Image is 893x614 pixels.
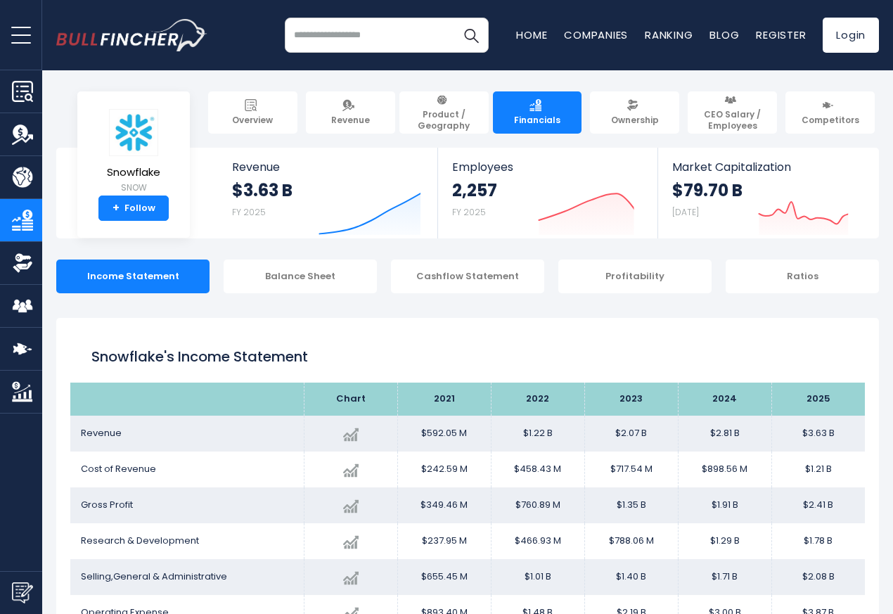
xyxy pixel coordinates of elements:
[823,18,879,53] a: Login
[590,91,679,134] a: Ownership
[397,559,491,595] td: $655.45 M
[232,160,424,174] span: Revenue
[678,523,771,559] td: $1.29 B
[81,534,199,547] span: Research & Development
[397,416,491,452] td: $592.05 M
[611,115,659,126] span: Ownership
[224,260,377,293] div: Balance Sheet
[91,346,844,367] h1: Snowflake's Income Statement
[106,108,161,196] a: Snowflake SNOW
[771,416,865,452] td: $3.63 B
[397,523,491,559] td: $237.95 M
[491,452,584,487] td: $458.43 M
[208,91,297,134] a: Overview
[491,416,584,452] td: $1.22 B
[771,383,865,416] th: 2025
[232,206,266,218] small: FY 2025
[452,179,497,201] strong: 2,257
[81,426,122,440] span: Revenue
[584,523,678,559] td: $788.06 M
[113,202,120,215] strong: +
[726,260,879,293] div: Ratios
[399,91,489,134] a: Product / Geography
[218,148,438,238] a: Revenue $3.63 B FY 2025
[454,18,489,53] button: Search
[584,452,678,487] td: $717.54 M
[107,181,160,194] small: SNOW
[406,109,482,131] span: Product / Geography
[438,148,657,238] a: Employees 2,257 FY 2025
[678,452,771,487] td: $898.56 M
[493,91,582,134] a: Financials
[678,383,771,416] th: 2024
[771,559,865,595] td: $2.08 B
[672,160,863,174] span: Market Capitalization
[81,498,133,511] span: Gross Profit
[56,19,207,51] a: Go to homepage
[678,559,771,595] td: $1.71 B
[785,91,875,134] a: Competitors
[584,383,678,416] th: 2023
[107,167,160,179] span: Snowflake
[694,109,771,131] span: CEO Salary / Employees
[756,27,806,42] a: Register
[452,160,643,174] span: Employees
[688,91,777,134] a: CEO Salary / Employees
[81,570,227,583] span: Selling,General & Administrative
[645,27,693,42] a: Ranking
[672,179,743,201] strong: $79.70 B
[584,416,678,452] td: $2.07 B
[98,196,169,221] a: +Follow
[232,115,273,126] span: Overview
[771,487,865,523] td: $2.41 B
[306,91,395,134] a: Revenue
[12,252,33,274] img: Ownership
[771,523,865,559] td: $1.78 B
[397,383,491,416] th: 2021
[584,559,678,595] td: $1.40 B
[491,383,584,416] th: 2022
[491,523,584,559] td: $466.93 M
[672,206,699,218] small: [DATE]
[491,487,584,523] td: $760.89 M
[391,260,544,293] div: Cashflow Statement
[709,27,739,42] a: Blog
[516,27,547,42] a: Home
[584,487,678,523] td: $1.35 B
[56,260,210,293] div: Income Statement
[56,19,207,51] img: bullfincher logo
[771,452,865,487] td: $1.21 B
[452,206,486,218] small: FY 2025
[514,115,560,126] span: Financials
[331,115,370,126] span: Revenue
[678,416,771,452] td: $2.81 B
[397,452,491,487] td: $242.59 M
[232,179,293,201] strong: $3.63 B
[564,27,628,42] a: Companies
[304,383,397,416] th: Chart
[658,148,878,238] a: Market Capitalization $79.70 B [DATE]
[81,462,156,475] span: Cost of Revenue
[397,487,491,523] td: $349.46 M
[802,115,859,126] span: Competitors
[491,559,584,595] td: $1.01 B
[678,487,771,523] td: $1.91 B
[558,260,712,293] div: Profitability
